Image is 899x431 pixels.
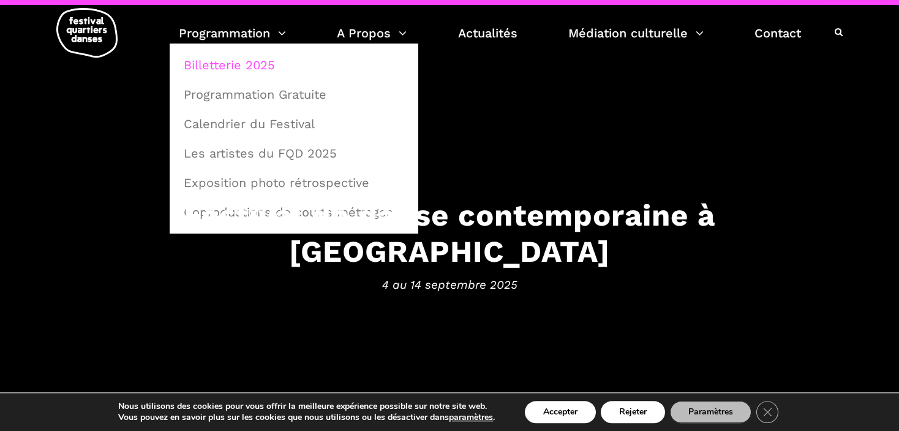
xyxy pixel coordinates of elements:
[601,401,665,423] button: Rejeter
[70,276,829,294] span: 4 au 14 septembre 2025
[118,401,495,412] p: Nous utilisons des cookies pour vous offrir la meilleure expérience possible sur notre site web.
[176,51,412,79] a: Billetterie 2025
[176,110,412,138] a: Calendrier du Festival
[176,169,412,197] a: Exposition photo rétrospective
[176,80,412,109] a: Programmation Gratuite
[568,23,704,44] a: Médiation culturelle
[56,8,118,58] img: logo-fqd-med
[449,412,493,423] button: paramètres
[525,401,596,423] button: Accepter
[670,401,751,423] button: Paramètres
[176,139,412,167] a: Les artistes du FQD 2025
[118,412,495,423] p: Vous pouvez en savoir plus sur les cookies que nous utilisons ou les désactiver dans .
[179,23,286,44] a: Programmation
[756,401,778,423] button: Close GDPR Cookie Banner
[70,197,829,270] h3: Festival de danse contemporaine à [GEOGRAPHIC_DATA]
[337,23,407,44] a: A Propos
[754,23,801,44] a: Contact
[458,23,517,44] a: Actualités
